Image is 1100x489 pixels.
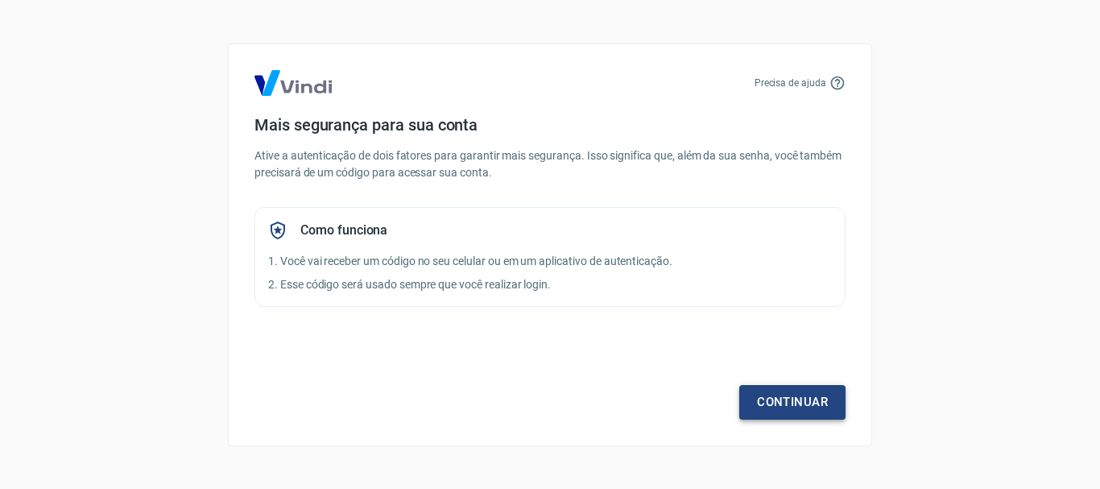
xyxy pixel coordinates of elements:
p: 2. Esse código será usado sempre que você realizar login. [268,276,832,293]
p: Ative a autenticação de dois fatores para garantir mais segurança. Isso significa que, além da su... [254,147,846,181]
img: Logo Vind [254,70,332,96]
h4: Mais segurança para sua conta [254,115,846,135]
a: Continuar [739,385,846,419]
p: 1. Você vai receber um código no seu celular ou em um aplicativo de autenticação. [268,253,832,270]
p: Precisa de ajuda [755,76,826,90]
h5: Como funciona [300,222,387,238]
